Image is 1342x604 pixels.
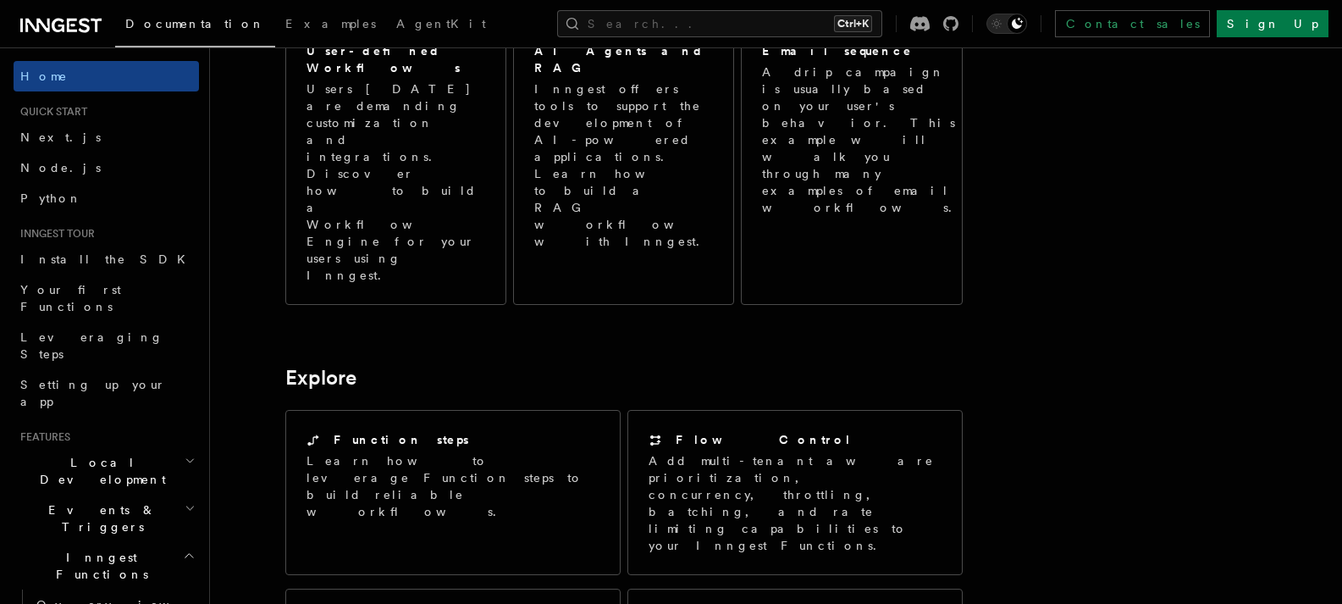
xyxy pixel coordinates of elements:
span: Leveraging Steps [20,330,163,361]
a: User-defined WorkflowsUsers [DATE] are demanding customization and integrations. Discover how to ... [285,21,506,305]
h2: Flow Control [676,431,852,448]
button: Events & Triggers [14,495,199,542]
a: AgentKit [386,5,496,46]
span: Examples [285,17,376,30]
button: Search...Ctrl+K [557,10,882,37]
button: Local Development [14,447,199,495]
a: AI Agents and RAGInngest offers tools to support the development of AI-powered applications. Lear... [513,21,734,305]
span: Features [14,430,70,444]
span: Quick start [14,105,87,119]
span: Node.js [20,161,101,175]
a: Function stepsLearn how to leverage Function steps to build reliable workflows. [285,410,621,575]
a: Setting up your app [14,369,199,417]
a: Your first Functions [14,274,199,322]
a: Python [14,183,199,213]
span: Events & Triggers [14,501,185,535]
a: Leveraging Steps [14,322,199,369]
span: Setting up your app [20,378,166,408]
p: Learn how to leverage Function steps to build reliable workflows. [307,452,599,520]
a: Install the SDK [14,244,199,274]
p: A drip campaign is usually based on your user's behavior. This example will walk you through many... [762,64,962,216]
a: Sign Up [1217,10,1328,37]
span: Home [20,68,68,85]
span: Your first Functions [20,283,121,313]
span: AgentKit [396,17,486,30]
p: Inngest offers tools to support the development of AI-powered applications. Learn how to build a ... [534,80,715,250]
a: Node.js [14,152,199,183]
span: Inngest tour [14,227,95,241]
span: Next.js [20,130,101,144]
h2: User-defined Workflows [307,42,485,76]
a: Contact sales [1055,10,1210,37]
a: Examples [275,5,386,46]
h2: Function steps [334,431,469,448]
a: Documentation [115,5,275,47]
button: Inngest Functions [14,542,199,590]
span: Inngest Functions [14,549,183,583]
h2: AI Agents and RAG [534,42,715,76]
span: Install the SDK [20,252,196,266]
span: Documentation [125,17,265,30]
a: Next.js [14,122,199,152]
a: Email sequenceA drip campaign is usually based on your user's behavior. This example will walk yo... [741,21,962,305]
a: Home [14,61,199,91]
span: Python [20,191,82,205]
kbd: Ctrl+K [834,15,872,32]
a: Flow ControlAdd multi-tenant aware prioritization, concurrency, throttling, batching, and rate li... [627,410,963,575]
button: Toggle dark mode [986,14,1027,34]
p: Add multi-tenant aware prioritization, concurrency, throttling, batching, and rate limiting capab... [649,452,942,554]
p: Users [DATE] are demanding customization and integrations. Discover how to build a Workflow Engin... [307,80,485,284]
h2: Email sequence [762,42,913,59]
span: Local Development [14,454,185,488]
a: Explore [285,366,356,390]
